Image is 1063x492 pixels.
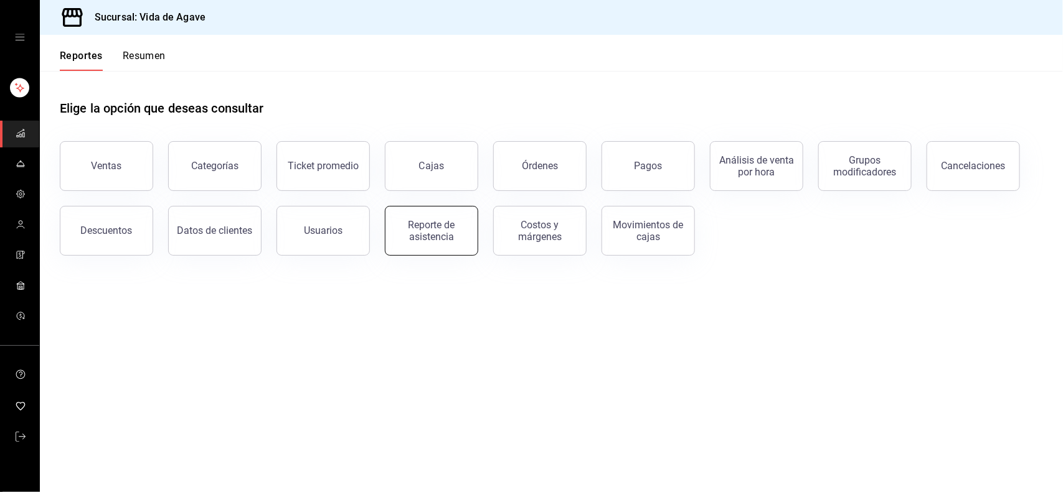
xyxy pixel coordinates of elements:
[522,160,558,172] div: Órdenes
[92,160,122,172] div: Ventas
[818,141,912,191] button: Grupos modificadores
[81,225,133,236] div: Descuentos
[385,141,478,191] a: Cajas
[501,219,579,243] div: Costos y márgenes
[123,50,166,71] button: Resumen
[288,160,359,172] div: Ticket promedio
[710,141,803,191] button: Análisis de venta por hora
[385,206,478,256] button: Reporte de asistencia
[276,141,370,191] button: Ticket promedio
[826,154,904,178] div: Grupos modificadores
[602,141,695,191] button: Pagos
[942,160,1006,172] div: Cancelaciones
[276,206,370,256] button: Usuarios
[927,141,1020,191] button: Cancelaciones
[60,50,166,71] div: navigation tabs
[168,141,262,191] button: Categorías
[191,160,239,172] div: Categorías
[60,206,153,256] button: Descuentos
[419,159,445,174] div: Cajas
[60,50,103,71] button: Reportes
[15,32,25,42] button: open drawer
[393,219,470,243] div: Reporte de asistencia
[610,219,687,243] div: Movimientos de cajas
[168,206,262,256] button: Datos de clientes
[602,206,695,256] button: Movimientos de cajas
[718,154,795,178] div: Análisis de venta por hora
[493,206,587,256] button: Costos y márgenes
[493,141,587,191] button: Órdenes
[60,99,264,118] h1: Elige la opción que deseas consultar
[635,160,663,172] div: Pagos
[60,141,153,191] button: Ventas
[304,225,343,236] div: Usuarios
[85,10,206,25] h3: Sucursal: Vida de Agave
[177,225,253,236] div: Datos de clientes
